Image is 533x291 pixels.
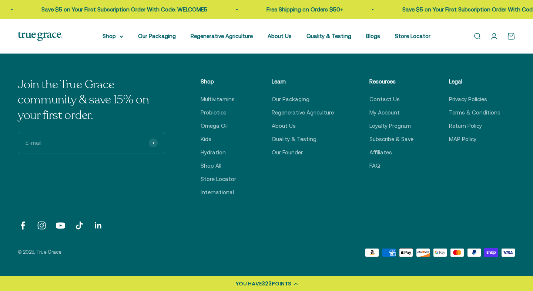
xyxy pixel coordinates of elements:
a: Hydration [201,148,226,157]
a: Quality & Testing [306,33,351,39]
summary: Shop [103,32,123,41]
a: Store Locator [201,175,236,184]
a: Regenerative Agriculture [191,33,253,39]
a: Kids [201,135,211,144]
a: Our Packaging [138,33,176,39]
a: Our Founder [272,148,303,157]
a: Privacy Policies [449,95,487,104]
p: Save $5 on Your First Subscription Order With Code: WELCOME5 [37,5,203,14]
a: Regenerative Agriculture [272,108,334,117]
a: Contact Us [369,95,400,104]
a: Loyalty Program [369,121,411,130]
a: Affiliates [369,148,392,157]
a: Multivitamins [201,95,235,104]
a: Follow on YouTube [56,220,66,230]
a: Shop All [201,161,221,170]
a: Omega Oil [201,121,228,130]
a: About Us [272,121,296,130]
p: Join the True Grace community & save 15% on your first order. [18,77,165,123]
a: FAQ [369,161,380,170]
a: Quality & Testing [272,135,316,144]
a: Blogs [366,33,380,39]
a: Subscribe & Save [369,135,413,144]
a: Return Policy [449,121,482,130]
p: Learn [272,77,334,86]
a: Terms & Conditions [449,108,500,117]
a: Follow on Facebook [18,220,28,230]
a: Store Locator [395,33,430,39]
span: 323 [262,280,272,287]
span: YOU HAVE [236,280,262,287]
a: Free Shipping on Orders $50+ [262,6,339,13]
p: © 2025, True Grace. [18,249,63,256]
a: Follow on LinkedIn [93,220,103,230]
a: Our Packaging [272,95,309,104]
a: About Us [268,33,292,39]
a: MAP Policy [449,135,476,144]
p: Shop [201,77,236,86]
a: Follow on Instagram [37,220,47,230]
p: Legal [449,77,500,86]
a: My Account [369,108,400,117]
p: Resources [369,77,413,86]
span: POINTS [272,280,291,287]
a: International [201,188,234,197]
a: Follow on TikTok [74,220,84,230]
a: Probiotics [201,108,227,117]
